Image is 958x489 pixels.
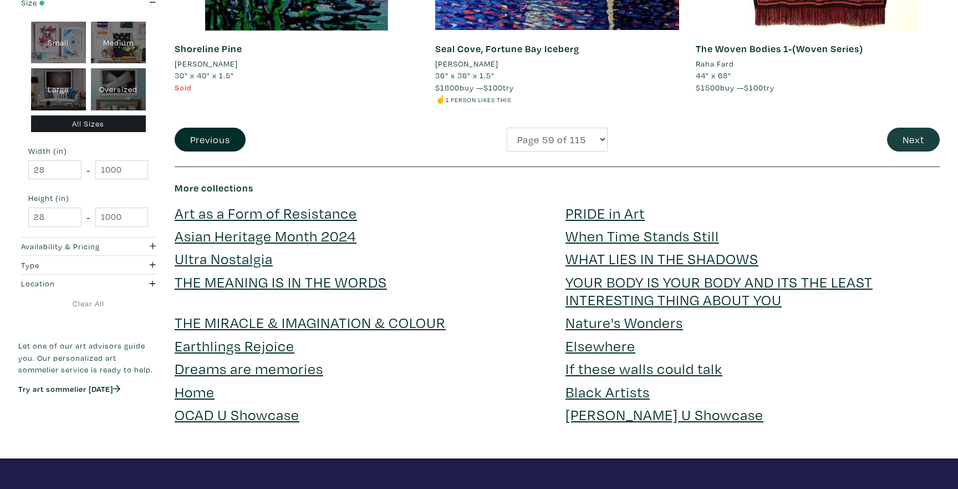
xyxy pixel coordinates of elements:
a: THE MIRACLE & IMAGINATION & COLOUR [175,312,446,332]
a: Elsewhere [565,336,635,355]
div: Availability & Pricing [21,240,118,253]
a: The Woven Bodies 1-(Woven Series) [696,42,863,55]
a: Black Artists [565,382,650,401]
a: Clear All [18,298,158,310]
a: Nature's Wonders [565,312,683,332]
button: Previous [175,128,246,152]
a: Dreams are memories [175,359,323,378]
div: Small [31,21,86,63]
a: Home [175,382,215,401]
a: When Time Stands Still [565,226,719,245]
a: [PERSON_NAME] U Showcase [565,405,763,424]
li: Raha Fard [696,58,734,70]
button: Type [18,256,158,274]
span: $1500 [696,82,720,93]
a: OCAD U Showcase [175,405,299,424]
a: THE MEANING IS IN THE WORDS [175,272,387,291]
div: Type [21,259,118,271]
div: Medium [91,21,146,63]
a: Try art sommelier [DATE] [18,383,120,394]
iframe: Customer reviews powered by Trustpilot [18,405,158,428]
small: Width (in) [28,147,148,155]
span: buy — try [696,82,774,93]
a: Art as a Form of Resistance [175,203,357,223]
div: Location [21,278,118,290]
a: Shoreline Pine [175,42,242,55]
li: [PERSON_NAME] [435,58,498,70]
a: Raha Fard [696,58,940,70]
h6: More collections [175,182,940,194]
div: Large [31,68,86,110]
a: [PERSON_NAME] [175,58,419,70]
div: All Sizes [31,115,146,133]
span: - [86,209,90,224]
a: YOUR BODY IS YOUR BODY AND ITS THE LEAST INTERESTING THING ABOUT YOU [565,272,873,309]
small: Height (in) [28,194,148,202]
span: 44" x 68" [696,70,731,80]
span: 36" x 36" x 1.5" [435,70,495,80]
a: Seal Cove, Fortune Bay Iceberg [435,42,579,55]
li: [PERSON_NAME] [175,58,238,70]
span: $100 [744,82,763,93]
span: 30" x 40" x 1.5" [175,70,234,80]
span: buy — try [435,82,514,93]
a: Earthlings Rejoice [175,336,294,355]
div: Oversized [91,68,146,110]
p: Let one of our art advisors guide you. Our personalized art sommelier service is ready to help. [18,340,158,376]
span: - [86,162,90,177]
a: [PERSON_NAME] [435,58,679,70]
button: Next [887,128,940,152]
button: Availability & Pricing [18,237,158,255]
a: PRIDE in Art [565,203,645,223]
button: Location [18,274,158,293]
a: Asian Heritage Month 2024 [175,226,356,245]
a: WHAT LIES IN THE SHADOWS [565,249,758,268]
small: 1 person likes this [446,95,511,104]
span: $1800 [435,82,460,93]
span: $100 [483,82,503,93]
a: Ultra Nostalgia [175,249,273,268]
span: Sold [175,82,192,93]
li: ☝️ [435,93,679,105]
a: If these walls could talk [565,359,722,378]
